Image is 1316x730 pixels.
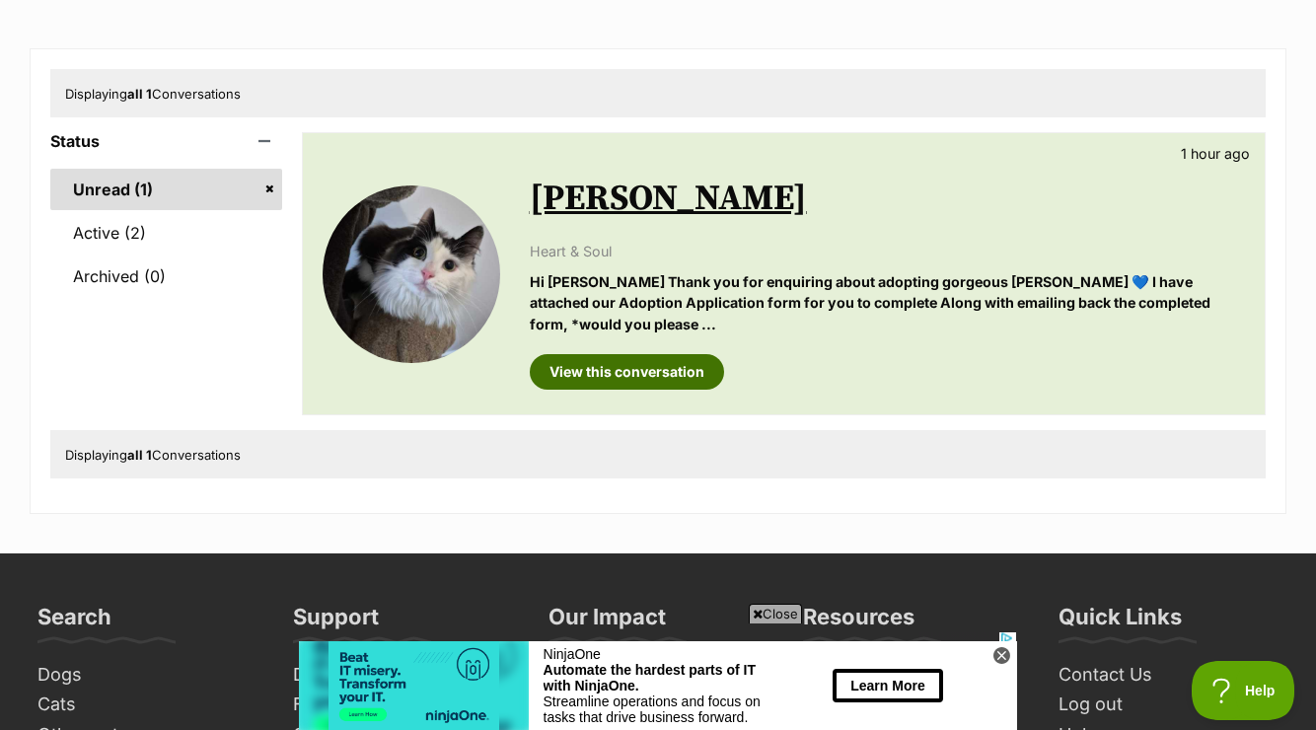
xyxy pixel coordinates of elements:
[245,21,475,52] div: Automate the hardest parts of IT with NinjaOne.
[285,690,521,720] a: Fundraise
[803,603,914,642] h3: Resources
[530,177,807,221] a: [PERSON_NAME]
[245,52,475,84] div: Streamline operations and focus on tasks that drive business forward.
[530,241,1245,261] p: Heart & Soul
[127,86,152,102] strong: all 1
[127,447,152,463] strong: all 1
[50,255,282,297] a: Archived (0)
[1051,690,1286,720] a: Log out
[1181,143,1250,164] p: 1 hour ago
[293,603,379,642] h3: Support
[65,447,241,463] span: Displaying Conversations
[1059,603,1182,642] h3: Quick Links
[548,603,666,642] h3: Our Impact
[749,604,802,623] span: Close
[245,5,475,21] div: NinjaOne
[30,660,265,691] a: Dogs
[50,212,282,254] a: Active (2)
[50,132,282,150] header: Status
[323,185,500,363] img: Collins
[534,28,643,60] button: Learn More
[50,169,282,210] a: Unread (1)
[1051,660,1286,691] a: Contact Us
[530,354,724,390] a: View this conversation
[1192,661,1296,720] iframe: Help Scout Beacon - Open
[37,603,111,642] h3: Search
[65,86,241,102] span: Displaying Conversations
[299,631,1017,720] iframe: Advertisement
[285,660,521,691] a: Donate
[530,271,1245,334] p: Hi [PERSON_NAME] Thank you for enquiring about adopting gorgeous [PERSON_NAME] 💙 I have attached ...
[30,690,265,720] a: Cats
